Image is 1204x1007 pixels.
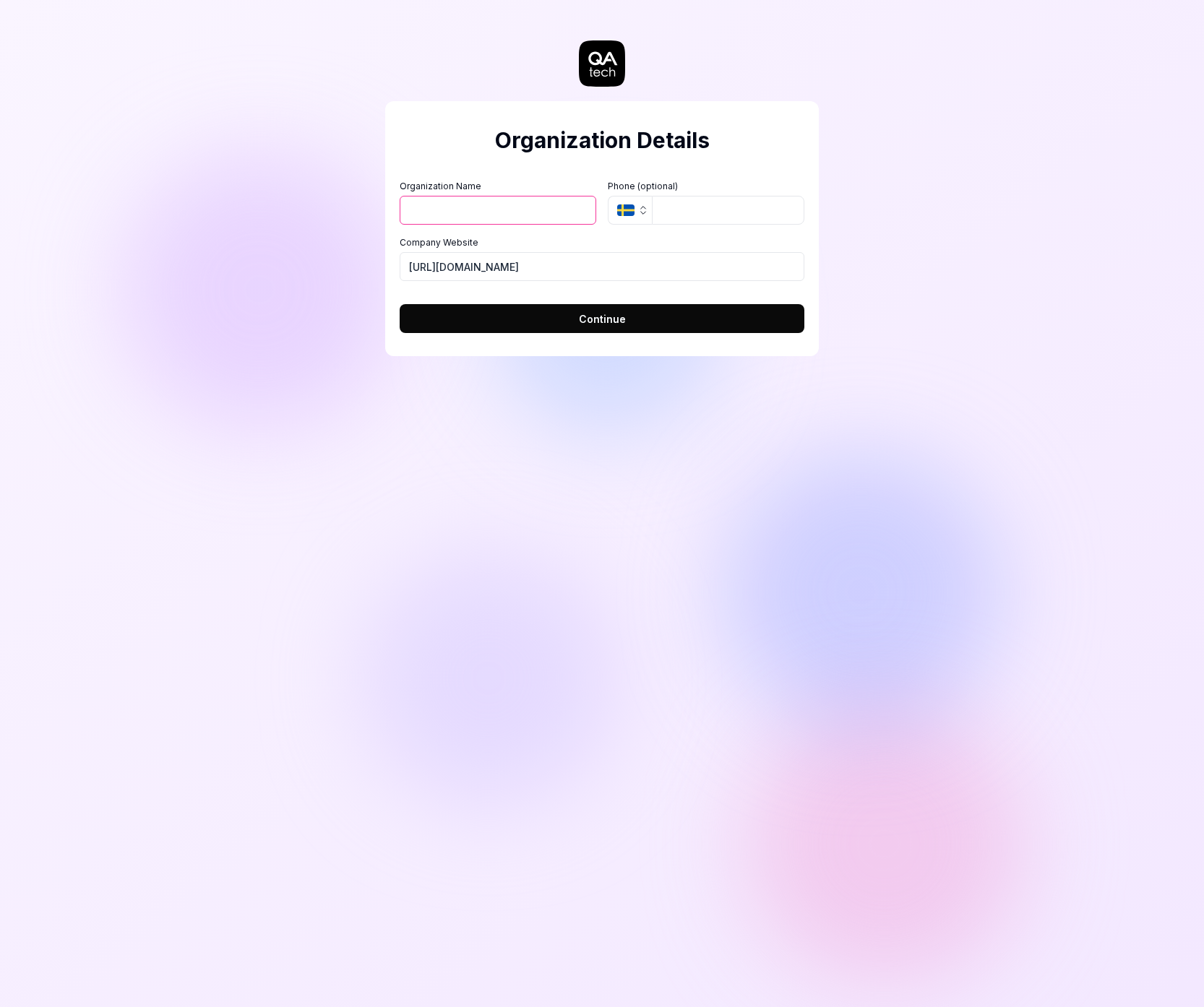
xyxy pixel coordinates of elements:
[400,304,804,333] button: Continue
[400,180,596,193] label: Organization Name
[579,311,626,327] span: Continue
[608,180,804,193] label: Phone (optional)
[400,236,804,249] label: Company Website
[400,252,804,281] input: https://
[400,124,804,157] h2: Organization Details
